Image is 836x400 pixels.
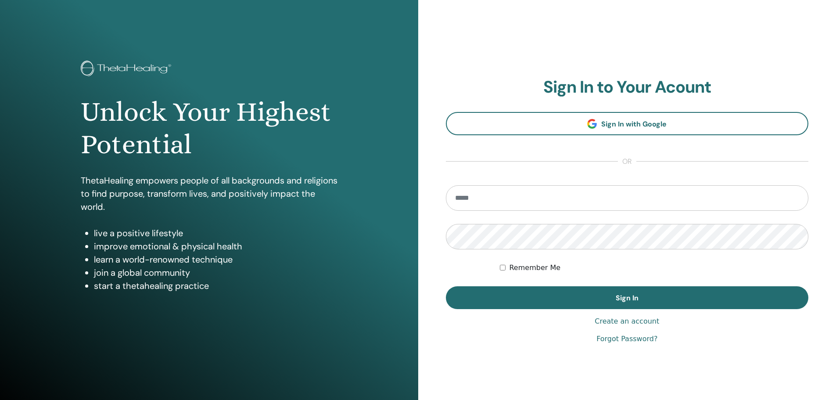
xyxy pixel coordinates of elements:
div: Keep me authenticated indefinitely or until I manually logout [500,263,808,273]
li: join a global community [94,266,337,279]
span: Sign In [616,293,639,303]
a: Forgot Password? [596,334,657,344]
h1: Unlock Your Highest Potential [81,96,337,161]
li: learn a world-renowned technique [94,253,337,266]
span: Sign In with Google [601,119,667,129]
p: ThetaHealing empowers people of all backgrounds and religions to find purpose, transform lives, a... [81,174,337,213]
label: Remember Me [509,263,560,273]
li: improve emotional & physical health [94,240,337,253]
h2: Sign In to Your Acount [446,77,809,97]
a: Sign In with Google [446,112,809,135]
span: or [618,156,636,167]
button: Sign In [446,286,809,309]
li: start a thetahealing practice [94,279,337,292]
li: live a positive lifestyle [94,227,337,240]
a: Create an account [595,316,659,327]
